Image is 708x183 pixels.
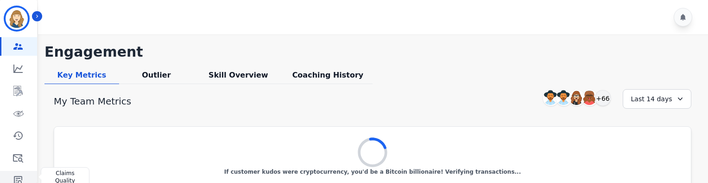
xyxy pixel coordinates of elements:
h1: My Team Metrics [54,95,131,108]
img: Bordered avatar [6,7,28,30]
p: If customer kudos were cryptocurrency, you'd be a Bitcoin billionaire! Verifying transactions... [224,168,521,176]
div: Outlier [119,70,194,84]
div: Last 14 days [623,89,691,109]
div: +66 [595,90,611,106]
h1: Engagement [44,44,701,60]
div: Coaching History [283,70,373,84]
div: Skill Overview [194,70,283,84]
div: Key Metrics [44,70,119,84]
